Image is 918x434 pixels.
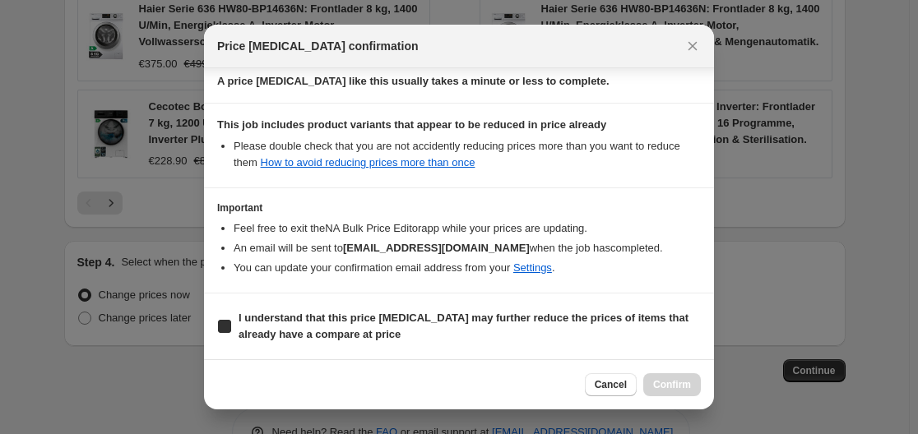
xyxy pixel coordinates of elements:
[234,220,701,237] li: Feel free to exit the NA Bulk Price Editor app while your prices are updating.
[513,261,552,274] a: Settings
[239,312,688,340] b: I understand that this price [MEDICAL_DATA] may further reduce the prices of items that already h...
[261,156,475,169] a: How to avoid reducing prices more than once
[585,373,637,396] button: Cancel
[234,260,701,276] li: You can update your confirmation email address from your .
[234,138,701,171] li: Please double check that you are not accidently reducing prices more than you want to reduce them
[217,38,419,54] span: Price [MEDICAL_DATA] confirmation
[234,240,701,256] li: An email will be sent to when the job has completed .
[595,378,627,391] span: Cancel
[217,201,701,215] h3: Important
[343,242,530,254] b: [EMAIL_ADDRESS][DOMAIN_NAME]
[217,75,610,87] b: A price [MEDICAL_DATA] like this usually takes a minute or less to complete.
[217,118,606,131] b: This job includes product variants that appear to be reduced in price already
[681,35,704,58] button: Close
